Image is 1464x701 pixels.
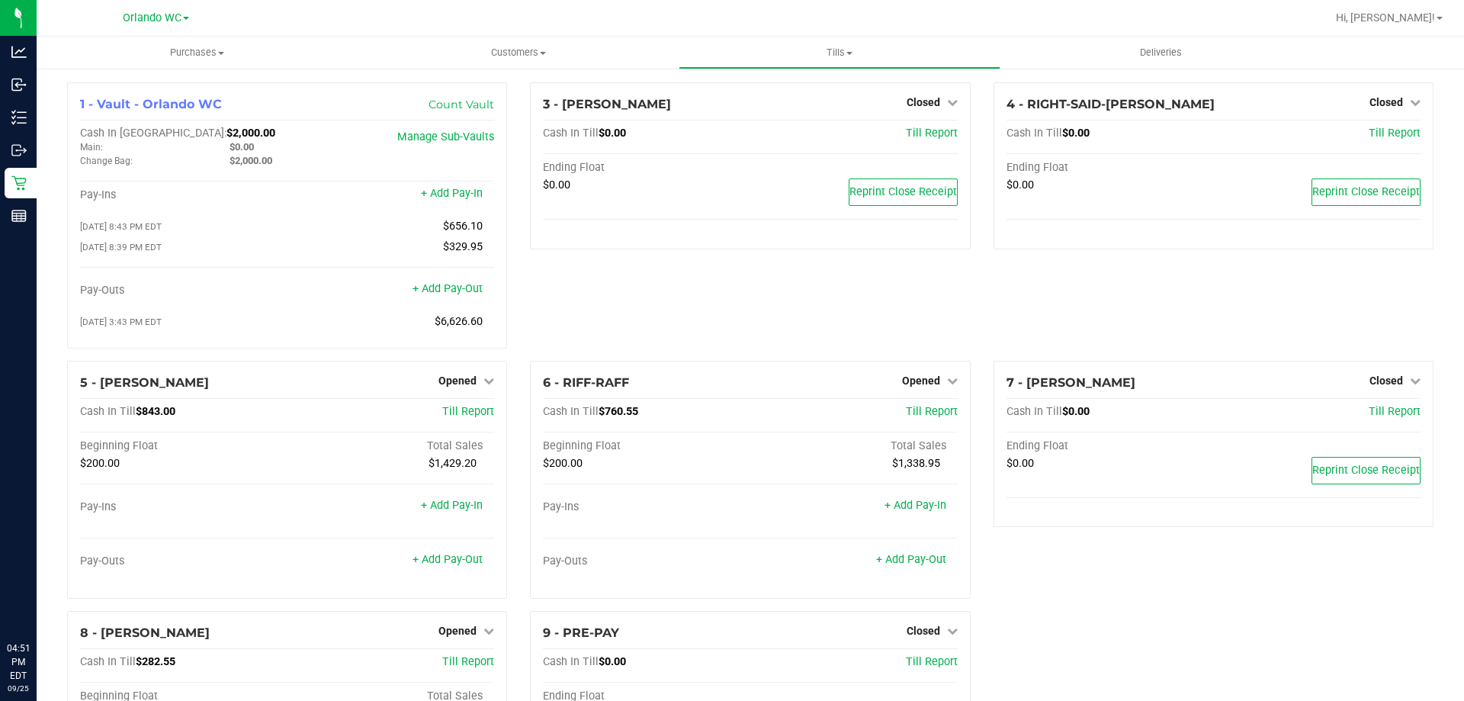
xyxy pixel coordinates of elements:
[11,208,27,223] inline-svg: Reports
[543,555,750,568] div: Pay-Outs
[287,439,495,453] div: Total Sales
[429,98,494,111] a: Count Vault
[37,37,358,69] a: Purchases
[543,500,750,514] div: Pay-Ins
[435,315,483,328] span: $6,626.60
[1006,457,1034,470] span: $0.00
[1006,161,1214,175] div: Ending Float
[849,185,957,198] span: Reprint Close Receipt
[80,127,226,140] span: Cash In [GEOGRAPHIC_DATA]:
[543,405,599,418] span: Cash In Till
[15,579,61,625] iframe: Resource center
[1369,405,1421,418] a: Till Report
[123,11,181,24] span: Orlando WC
[599,655,626,668] span: $0.00
[80,188,287,202] div: Pay-Ins
[679,37,1000,69] a: Tills
[1369,375,1403,387] span: Closed
[80,317,162,327] span: [DATE] 3:43 PM EDT
[358,46,678,59] span: Customers
[80,221,162,232] span: [DATE] 8:43 PM EDT
[1062,405,1090,418] span: $0.00
[230,141,254,153] span: $0.00
[1119,46,1202,59] span: Deliveries
[413,553,483,566] a: + Add Pay-Out
[80,156,133,166] span: Change Bag:
[543,655,599,668] span: Cash In Till
[438,375,477,387] span: Opened
[80,439,287,453] div: Beginning Float
[11,77,27,92] inline-svg: Inbound
[1311,457,1421,484] button: Reprint Close Receipt
[80,97,222,111] span: 1 - Vault - Orlando WC
[906,655,958,668] a: Till Report
[7,642,30,683] p: 04:51 PM EDT
[1006,439,1214,453] div: Ending Float
[1062,127,1090,140] span: $0.00
[7,683,30,694] p: 09/25
[906,127,958,140] a: Till Report
[1336,11,1435,24] span: Hi, [PERSON_NAME]!
[11,175,27,191] inline-svg: Retail
[1006,178,1034,191] span: $0.00
[45,577,63,595] iframe: Resource center unread badge
[80,375,209,390] span: 5 - [PERSON_NAME]
[37,46,358,59] span: Purchases
[543,457,583,470] span: $200.00
[906,405,958,418] a: Till Report
[226,127,275,140] span: $2,000.00
[442,655,494,668] a: Till Report
[80,284,287,297] div: Pay-Outs
[429,457,477,470] span: $1,429.20
[1369,96,1403,108] span: Closed
[679,46,999,59] span: Tills
[80,242,162,252] span: [DATE] 8:39 PM EDT
[443,220,483,233] span: $656.10
[438,625,477,637] span: Opened
[442,405,494,418] a: Till Report
[1006,127,1062,140] span: Cash In Till
[80,142,103,153] span: Main:
[1006,405,1062,418] span: Cash In Till
[80,555,287,568] div: Pay-Outs
[397,130,494,143] a: Manage Sub-Vaults
[1006,375,1135,390] span: 7 - [PERSON_NAME]
[1006,97,1215,111] span: 4 - RIGHT-SAID-[PERSON_NAME]
[599,405,638,418] span: $760.55
[136,655,175,668] span: $282.55
[543,625,619,640] span: 9 - PRE-PAY
[543,127,599,140] span: Cash In Till
[543,161,750,175] div: Ending Float
[11,110,27,125] inline-svg: Inventory
[884,499,946,512] a: + Add Pay-In
[543,439,750,453] div: Beginning Float
[543,178,570,191] span: $0.00
[421,499,483,512] a: + Add Pay-In
[358,37,679,69] a: Customers
[1312,464,1420,477] span: Reprint Close Receipt
[902,375,940,387] span: Opened
[80,655,136,668] span: Cash In Till
[1312,185,1420,198] span: Reprint Close Receipt
[11,143,27,158] inline-svg: Outbound
[599,127,626,140] span: $0.00
[1369,127,1421,140] a: Till Report
[80,405,136,418] span: Cash In Till
[892,457,940,470] span: $1,338.95
[80,625,210,640] span: 8 - [PERSON_NAME]
[1000,37,1321,69] a: Deliveries
[230,155,272,166] span: $2,000.00
[876,553,946,566] a: + Add Pay-Out
[543,97,671,111] span: 3 - [PERSON_NAME]
[849,178,958,206] button: Reprint Close Receipt
[413,282,483,295] a: + Add Pay-Out
[443,240,483,253] span: $329.95
[421,187,483,200] a: + Add Pay-In
[80,500,287,514] div: Pay-Ins
[907,625,940,637] span: Closed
